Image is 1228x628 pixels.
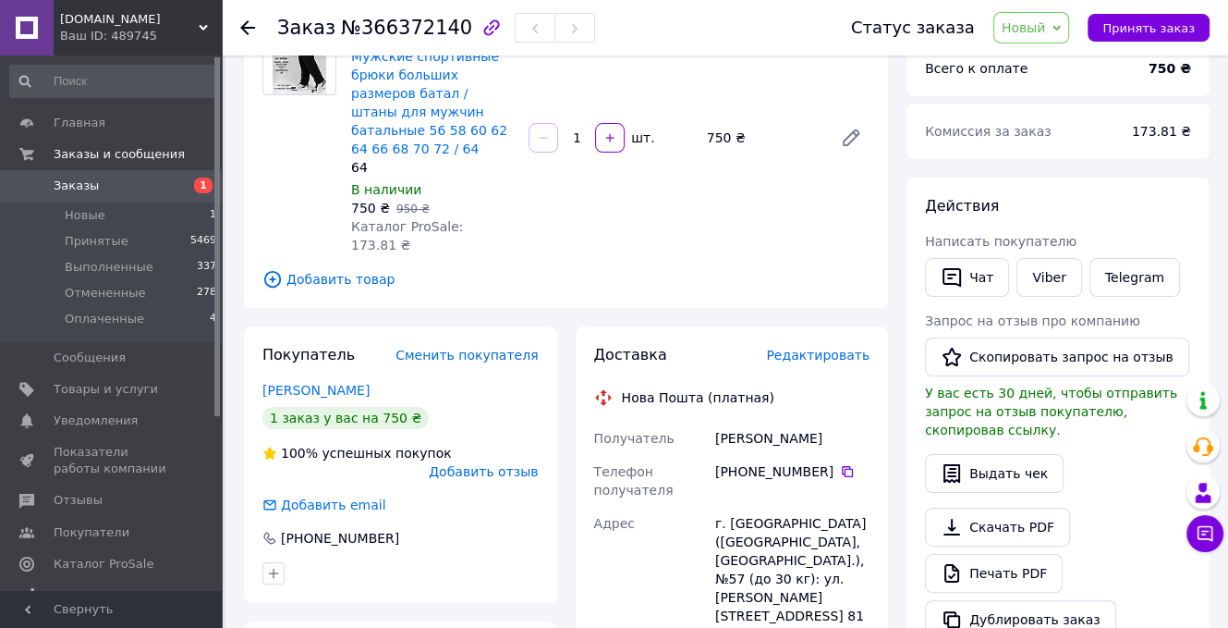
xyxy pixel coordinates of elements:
a: Viber [1016,258,1081,297]
span: Заказы [54,178,99,194]
span: В наличии [351,182,421,197]
div: Статус заказа [851,18,975,37]
span: 337 [197,259,216,276]
span: Аналитика [54,587,122,604]
div: успешных покупок [262,444,452,462]
span: Новые [65,207,105,224]
span: Телефон получателя [594,464,674,498]
span: Покупатели [54,524,129,541]
div: 750 ₴ [699,125,825,151]
span: Новый [1002,20,1046,35]
span: Действия [925,197,999,215]
span: Заказы и сообщения [54,146,185,163]
span: Написать покупателю [925,234,1076,249]
div: Ваш ID: 489745 [60,28,222,44]
div: [PHONE_NUMBER] [715,462,869,481]
div: [PHONE_NUMBER] [279,529,401,548]
button: Чат с покупателем [1186,515,1223,552]
span: Принятые [65,233,128,250]
div: Добавить email [279,496,388,514]
span: Доставка [594,346,667,363]
a: Telegram [1089,258,1180,297]
span: Показатели работы компании [54,444,171,477]
button: Чат [925,258,1009,297]
span: №366372140 [341,17,472,39]
span: Отзывы [54,492,103,509]
div: 64 [351,158,514,177]
span: 1 [194,178,213,193]
span: Выполненные [65,259,153,276]
span: Добавить товар [262,269,869,289]
span: Каталог ProSale [54,556,153,573]
span: Товары и услуги [54,381,158,398]
span: Каталог ProSale: 173.81 ₴ [351,219,463,252]
span: Заказ [277,17,335,39]
button: Принять заказ [1088,14,1210,42]
div: Вернуться назад [240,18,255,37]
div: 1 заказ у вас на 750 ₴ [262,407,429,429]
span: Всего к оплате [925,61,1027,76]
input: Поиск [9,65,218,98]
span: Запрос на отзыв про компанию [925,314,1140,328]
span: Главная [54,115,105,131]
a: [PERSON_NAME] [262,383,370,398]
a: Печать PDF [925,554,1063,593]
a: Мужские спортивные брюки больших размеров батал / штаны для мужчин батальные 56 58 60 62 64 66 68... [351,49,507,156]
img: Мужские спортивные брюки больших размеров батал / штаны для мужчин батальные 56 58 60 62 64 66 68... [273,22,327,94]
button: Скопировать запрос на отзыв [925,338,1189,376]
span: Отмененные [65,285,145,302]
span: TEENS.UA [60,11,199,28]
div: [PERSON_NAME] [711,422,873,455]
span: Сообщения [54,350,126,366]
span: Оплаченные [65,311,144,327]
span: Комиссия за заказ [925,124,1052,139]
button: Выдать чек [925,454,1064,493]
span: Уведомления [54,413,138,429]
span: Добавить отзыв [429,464,538,479]
span: 750 ₴ [351,201,390,215]
span: Покупатель [262,346,355,363]
span: У вас есть 30 дней, чтобы отправить запрос на отзыв покупателю, скопировав ссылку. [925,386,1177,437]
div: Нова Пошта (платная) [617,388,779,407]
span: 1 [210,207,216,224]
a: Редактировать [833,119,869,156]
b: 750 ₴ [1149,61,1191,76]
span: 278 [197,285,216,302]
span: 100% [281,446,318,461]
span: 4 [210,311,216,327]
span: Редактировать [766,348,869,363]
span: 950 ₴ [396,203,430,215]
div: шт. [626,129,656,147]
div: Добавить email [261,496,388,514]
span: Получатель [594,431,675,446]
span: 173.81 ₴ [1132,124,1191,139]
span: Адрес [594,516,635,531]
a: Скачать PDF [925,508,1070,547]
span: Принять заказ [1102,21,1195,35]
span: Сменить покупателя [395,348,538,363]
span: 5469 [190,233,216,250]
